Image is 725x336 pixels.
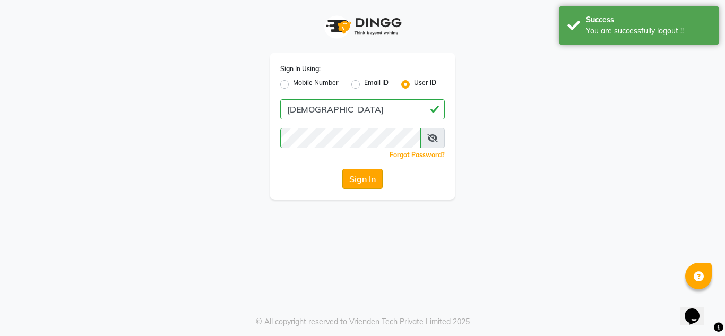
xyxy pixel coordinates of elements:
[390,151,445,159] a: Forgot Password?
[342,169,383,189] button: Sign In
[293,78,339,91] label: Mobile Number
[364,78,389,91] label: Email ID
[280,128,421,148] input: Username
[586,25,711,37] div: You are successfully logout !!
[280,64,321,74] label: Sign In Using:
[680,294,714,325] iframe: chat widget
[280,99,445,119] input: Username
[586,14,711,25] div: Success
[414,78,436,91] label: User ID
[320,11,405,42] img: logo1.svg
